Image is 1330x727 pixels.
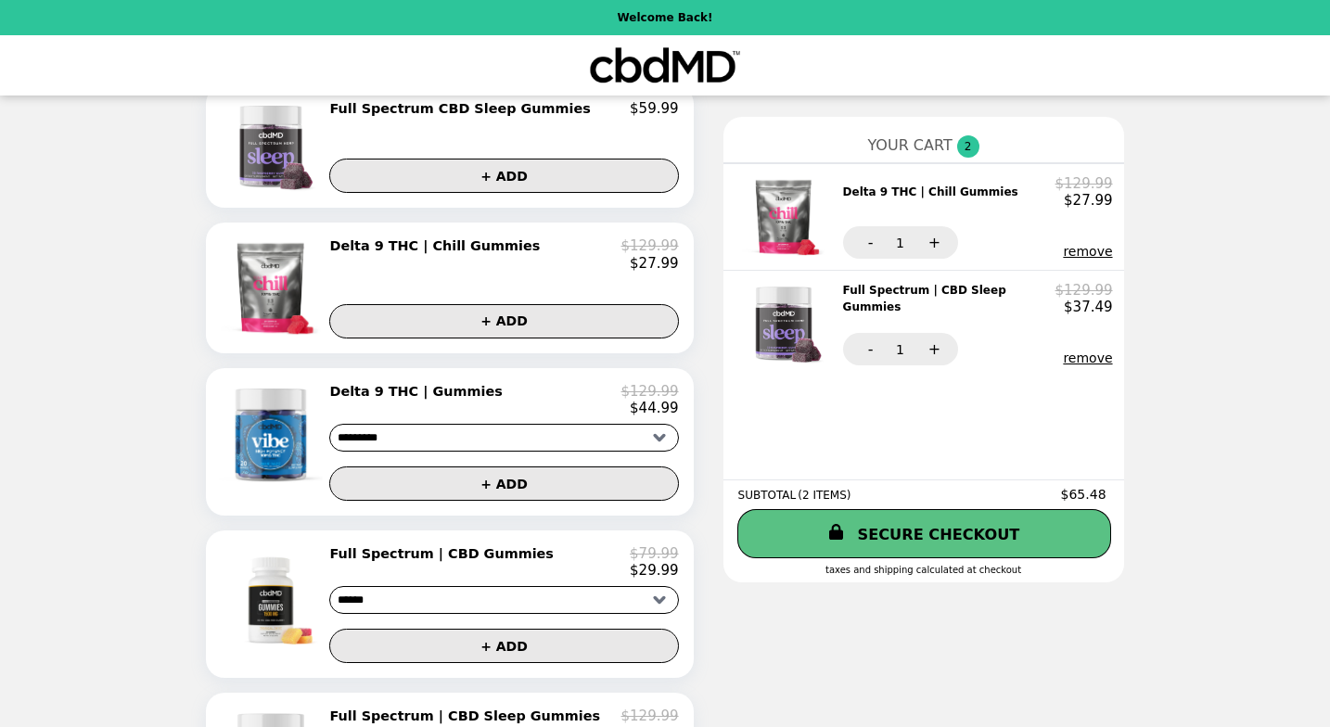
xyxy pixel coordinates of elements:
[329,586,678,614] select: Select a product variant
[957,135,979,158] span: 2
[219,383,327,487] img: Delta 9 THC | Gummies
[224,100,322,193] img: Full Spectrum CBD Sleep Gummies
[621,708,679,724] p: $129.99
[329,545,560,562] h2: Full Spectrum | CBD Gummies
[329,424,678,452] select: Select a product variant
[630,400,679,416] p: $44.99
[843,333,894,365] button: -
[843,184,1026,200] h2: Delta 9 THC | Chill Gummies
[617,11,712,24] p: Welcome Back!
[843,282,1055,316] h2: Full Spectrum | CBD Sleep Gummies
[896,342,904,357] span: 1
[907,333,958,365] button: +
[329,304,678,338] button: + ADD
[896,236,904,250] span: 1
[329,159,678,193] button: + ADD
[742,282,830,365] img: Full Spectrum | CBD Sleep Gummies
[221,237,326,338] img: Delta 9 THC | Chill Gummies
[1063,244,1112,259] button: remove
[329,466,678,501] button: + ADD
[588,46,741,84] img: Brand Logo
[867,136,952,154] span: YOUR CART
[630,255,679,272] p: $27.99
[1055,175,1113,192] p: $129.99
[329,237,547,254] h2: Delta 9 THC | Chill Gummies
[798,489,850,502] span: ( 2 ITEMS )
[630,562,679,579] p: $29.99
[630,545,679,562] p: $79.99
[907,226,958,259] button: +
[1063,351,1112,365] button: remove
[329,629,678,663] button: + ADD
[738,489,799,502] span: SUBTOTAL
[843,226,894,259] button: -
[738,565,1109,575] div: Taxes and Shipping calculated at checkout
[329,708,607,724] h2: Full Spectrum | CBD Sleep Gummies
[219,545,327,649] img: Full Spectrum | CBD Gummies
[1055,282,1113,299] p: $129.99
[329,383,509,400] h2: Delta 9 THC | Gummies
[621,383,679,400] p: $129.99
[1061,487,1109,502] span: $65.48
[1064,192,1113,209] p: $27.99
[621,237,679,254] p: $129.99
[742,175,830,259] img: Delta 9 THC | Chill Gummies
[1064,299,1113,315] p: $37.49
[737,509,1111,558] a: SECURE CHECKOUT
